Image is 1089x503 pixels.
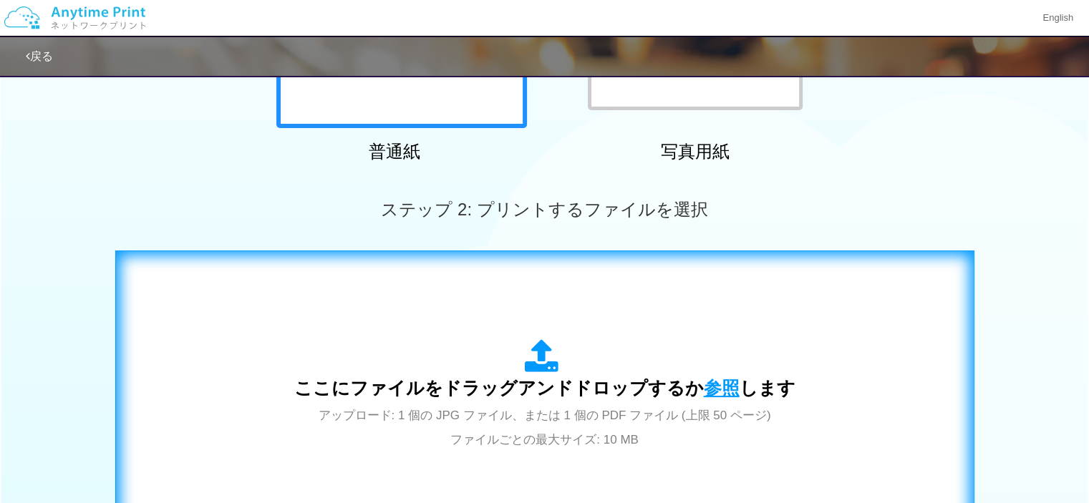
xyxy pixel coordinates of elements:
[319,409,771,446] span: アップロード: 1 個の JPG ファイル、または 1 個の PDF ファイル (上限 50 ページ) ファイルごとの最大サイズ: 10 MB
[381,200,707,219] span: ステップ 2: プリントするファイルを選択
[269,142,520,161] h2: 普通紙
[704,378,740,398] span: 参照
[294,378,795,398] span: ここにファイルをドラッグアンドドロップするか します
[570,142,821,161] h2: 写真用紙
[26,50,53,62] a: 戻る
